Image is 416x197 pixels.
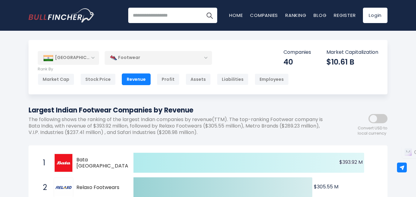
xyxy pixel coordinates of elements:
[80,73,116,85] div: Stock Price
[186,73,211,85] div: Assets
[217,73,248,85] div: Liabilities
[76,157,130,170] span: Bata [GEOGRAPHIC_DATA]
[314,183,338,190] text: $305.55 M
[40,182,46,193] span: 2
[122,73,151,85] div: Revenue
[229,12,243,18] a: Home
[29,105,332,115] h1: Largest Indian Footwear Companies by Revenue
[314,12,326,18] a: Blog
[40,158,46,168] span: 1
[38,73,74,85] div: Market Cap
[55,179,72,196] img: Relaxo Footwears
[38,51,99,65] div: [GEOGRAPHIC_DATA]
[363,8,387,23] a: Login
[29,8,94,22] a: Go to homepage
[283,49,311,56] p: Companies
[326,57,378,67] div: $10.61 B
[105,51,212,65] div: Footwear
[29,116,332,136] p: The following shows the ranking of the largest Indian companies by revenue(TTM). The top-ranking ...
[358,126,387,136] span: Convert USD to local currency
[285,12,306,18] a: Ranking
[29,8,95,22] img: Bullfincher logo
[157,73,179,85] div: Profit
[326,49,378,56] p: Market Capitalization
[283,57,311,67] div: 40
[339,159,363,166] text: $393.92 M
[76,184,123,191] span: Relaxo Footwears
[250,12,278,18] a: Companies
[202,8,217,23] button: Search
[38,67,289,72] p: Rank By
[255,73,289,85] div: Employees
[55,154,72,172] img: Bata India
[334,12,356,18] a: Register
